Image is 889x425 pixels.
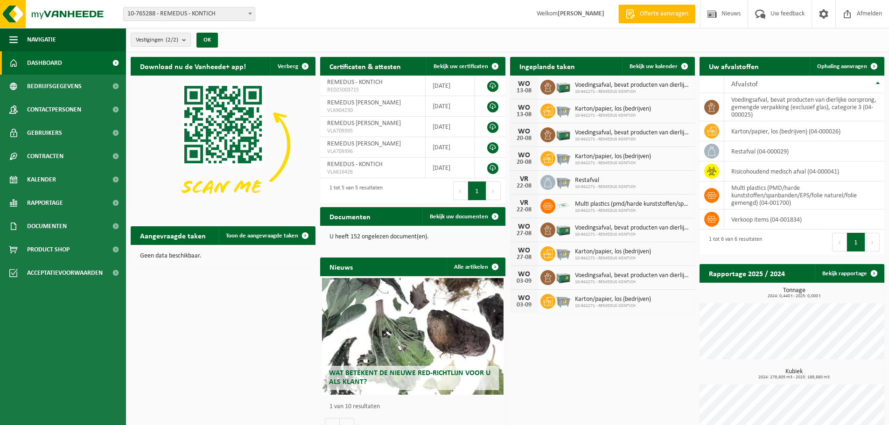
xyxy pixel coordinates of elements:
[27,215,67,238] span: Documenten
[515,104,533,111] div: WO
[27,168,56,191] span: Kalender
[515,223,533,230] div: WO
[555,78,571,94] img: PB-LB-0680-HPE-GN-01
[515,152,533,159] div: WO
[575,184,636,190] span: 10-942271 - REMEDUS KONTICH
[131,226,215,244] h2: Aangevraagde taken
[704,287,884,299] h3: Tonnage
[327,107,418,114] span: VLA904230
[426,76,475,96] td: [DATE]
[558,10,604,17] strong: [PERSON_NAME]
[575,89,690,95] span: 10-942271 - REMEDUS KONTICH
[637,9,691,19] span: Offerte aanvragen
[515,302,533,308] div: 03-09
[555,126,571,142] img: PB-LB-0680-HPE-GN-01
[320,57,410,75] h2: Certificaten & attesten
[327,79,383,86] span: REMEDUS - KONTICH
[27,145,63,168] span: Contracten
[810,57,883,76] a: Ophaling aanvragen
[434,63,488,70] span: Bekijk uw certificaten
[515,183,533,189] div: 22-08
[555,174,571,189] img: WB-2500-GAL-GY-01
[575,256,651,261] span: 10-942271 - REMEDUS KONTICH
[131,57,255,75] h2: Download nu de Vanheede+ app!
[327,140,401,147] span: REMEDUS [PERSON_NAME]
[515,254,533,261] div: 27-08
[630,63,678,70] span: Bekijk uw kalender
[515,271,533,278] div: WO
[865,233,880,251] button: Next
[327,99,401,106] span: REMEDUS [PERSON_NAME]
[731,81,758,88] span: Afvalstof
[515,207,533,213] div: 22-08
[327,168,418,176] span: VLA616426
[426,117,475,137] td: [DATE]
[555,221,571,237] img: PB-LB-0680-HPE-GN-01
[618,5,695,23] a: Offerte aanvragen
[27,191,63,215] span: Rapportage
[555,293,571,308] img: WB-2500-GAL-GY-01
[724,161,884,181] td: risicohoudend medisch afval (04-000041)
[27,98,81,121] span: Contactpersonen
[131,76,315,214] img: Download de VHEPlus App
[218,226,315,245] a: Toon de aangevraagde taken
[704,294,884,299] span: 2024: 0,440 t - 2025: 0,000 t
[700,57,768,75] h2: Uw afvalstoffen
[575,160,651,166] span: 10-942271 - REMEDUS KONTICH
[555,245,571,261] img: WB-2500-GAL-GY-01
[426,57,504,76] a: Bekijk uw certificaten
[575,272,690,279] span: Voedingsafval, bevat producten van dierlijke oorsprong, gemengde verpakking (exc...
[327,148,418,155] span: VLA709396
[327,127,418,135] span: VLA709395
[515,128,533,135] div: WO
[515,230,533,237] div: 27-08
[426,96,475,117] td: [DATE]
[430,214,488,220] span: Bekijk uw documenten
[27,121,62,145] span: Gebruikers
[447,258,504,276] a: Alle artikelen
[555,197,571,213] img: LP-SK-00500-LPE-16
[486,181,501,200] button: Next
[123,7,255,21] span: 10-765288 - REMEDUS - KONTICH
[226,233,298,239] span: Toon de aangevraagde taken
[575,279,690,285] span: 10-942271 - REMEDUS KONTICH
[453,181,468,200] button: Previous
[327,86,418,94] span: RED25003715
[575,296,651,303] span: Karton/papier, los (bedrijven)
[724,209,884,230] td: verkoop items (04-001834)
[124,7,255,21] span: 10-765288 - REMEDUS - KONTICH
[468,181,486,200] button: 1
[422,207,504,226] a: Bekijk uw documenten
[426,137,475,158] td: [DATE]
[515,199,533,207] div: VR
[555,102,571,118] img: WB-2500-GAL-GY-01
[515,247,533,254] div: WO
[575,113,651,118] span: 10-942271 - REMEDUS KONTICH
[515,135,533,142] div: 20-08
[575,248,651,256] span: Karton/papier, los (bedrijven)
[724,93,884,121] td: voedingsafval, bevat producten van dierlijke oorsprong, gemengde verpakking (exclusief glas), cat...
[515,80,533,88] div: WO
[136,33,178,47] span: Vestigingen
[270,57,315,76] button: Verberg
[724,141,884,161] td: restafval (04-000029)
[131,33,191,47] button: Vestigingen(2/2)
[27,75,82,98] span: Bedrijfsgegevens
[575,82,690,89] span: Voedingsafval, bevat producten van dierlijke oorsprong, gemengde verpakking (exc...
[322,278,503,395] a: Wat betekent de nieuwe RED-richtlijn voor u als klant?
[575,232,690,237] span: 10-942271 - REMEDUS KONTICH
[575,224,690,232] span: Voedingsafval, bevat producten van dierlijke oorsprong, gemengde verpakking (exc...
[724,121,884,141] td: karton/papier, los (bedrijven) (04-000026)
[27,238,70,261] span: Product Shop
[515,111,533,118] div: 13-08
[575,201,690,208] span: Multi plastics (pmd/harde kunststoffen/spanbanden/eps/folie naturel/folie gemeng...
[724,181,884,209] td: multi plastics (PMD/harde kunststoffen/spanbanden/EPS/folie naturel/folie gemengd) (04-001700)
[555,269,571,285] img: PB-LB-0680-HPE-GN-01
[278,63,298,70] span: Verberg
[27,28,56,51] span: Navigatie
[27,51,62,75] span: Dashboard
[329,369,490,386] span: Wat betekent de nieuwe RED-richtlijn voor u als klant?
[515,159,533,166] div: 20-08
[622,57,694,76] a: Bekijk uw kalender
[575,153,651,160] span: Karton/papier, los (bedrijven)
